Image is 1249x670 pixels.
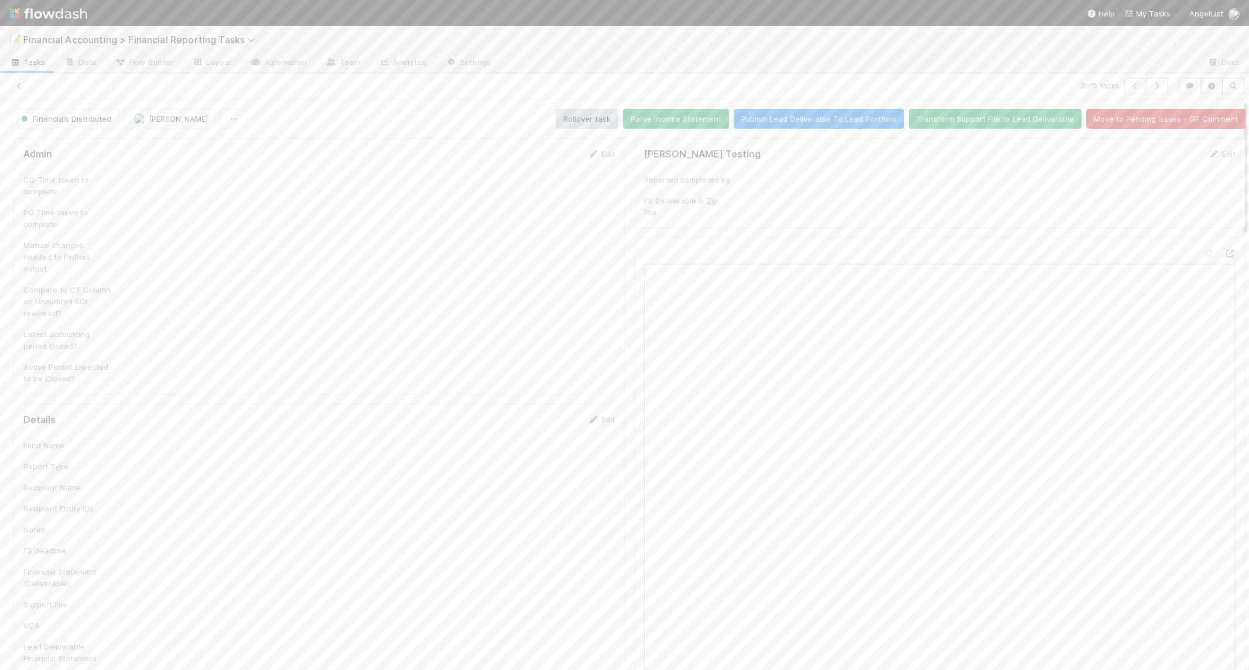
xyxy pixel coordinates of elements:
[1086,109,1245,129] button: Move to Pending Issues - GP Comment
[23,239,111,274] div: Manual changes needed to FinPort output
[23,174,111,197] div: CQ Time taken to complete
[1189,9,1223,18] span: AngelList
[23,207,111,230] div: PQ Time taken to complete
[1087,8,1115,19] div: Help
[587,415,615,424] a: Edit
[23,328,111,352] div: Latest accounting period closed?
[1124,8,1171,19] a: My Tasks
[909,109,1082,129] button: Transform Support File to Lead Deliverable
[124,109,215,129] button: [PERSON_NAME]
[105,54,183,73] a: Flow Builder
[23,524,111,535] div: Notes
[23,620,111,631] div: VCA
[9,56,46,68] span: Tasks
[23,599,111,610] div: Support File
[9,35,21,44] span: 📝
[241,54,316,73] a: Automation
[9,4,87,23] img: logo-inverted-e16ddd16eac7371096b0.svg
[436,54,500,73] a: Settings
[23,149,52,160] h5: Admin
[734,109,904,129] button: Publish Lead Deliverable To Lead Portfolio
[19,114,111,123] span: Financials Distributed
[23,482,111,493] div: Recipient Name
[623,109,729,129] button: Parse Income Statement
[644,174,732,185] div: Reported completed by
[134,113,145,125] img: avatar_8d06466b-a936-4205-8f52-b0cc03e2a179.png
[23,461,111,472] div: Report Type
[644,149,761,160] h5: [PERSON_NAME] Testing
[1080,80,1120,91] span: 3 of 5 tasks
[644,195,732,218] div: FS Deliverable is Zip File
[1198,54,1249,73] a: Docs
[1124,9,1171,18] span: My Tasks
[1208,149,1236,159] a: Edit
[55,54,105,73] a: Data
[23,284,111,319] div: Compare to CT Column on Unaudited SOI reviewed?
[23,545,111,556] div: FS deadline
[23,414,56,426] h5: Details
[23,503,111,514] div: Recipient Entity IDs
[115,56,173,68] span: Flow Builder
[23,34,261,46] span: Financial Accounting > Financial Reporting Tasks
[316,54,369,73] a: Team
[23,361,111,384] div: Active Period Expected to be Closed?
[23,566,111,589] div: Financial Statement (Deliverable)
[1228,8,1240,20] img: avatar_8d06466b-a936-4205-8f52-b0cc03e2a179.png
[149,114,208,123] span: [PERSON_NAME]
[183,54,241,73] a: Layout
[587,149,615,159] a: Edit
[23,641,111,664] div: Lead Deliverable Financial Statement
[556,109,618,129] button: Rollover task
[23,439,111,451] div: Fund Name
[13,109,119,129] button: Financials Distributed
[369,54,436,73] a: Analytics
